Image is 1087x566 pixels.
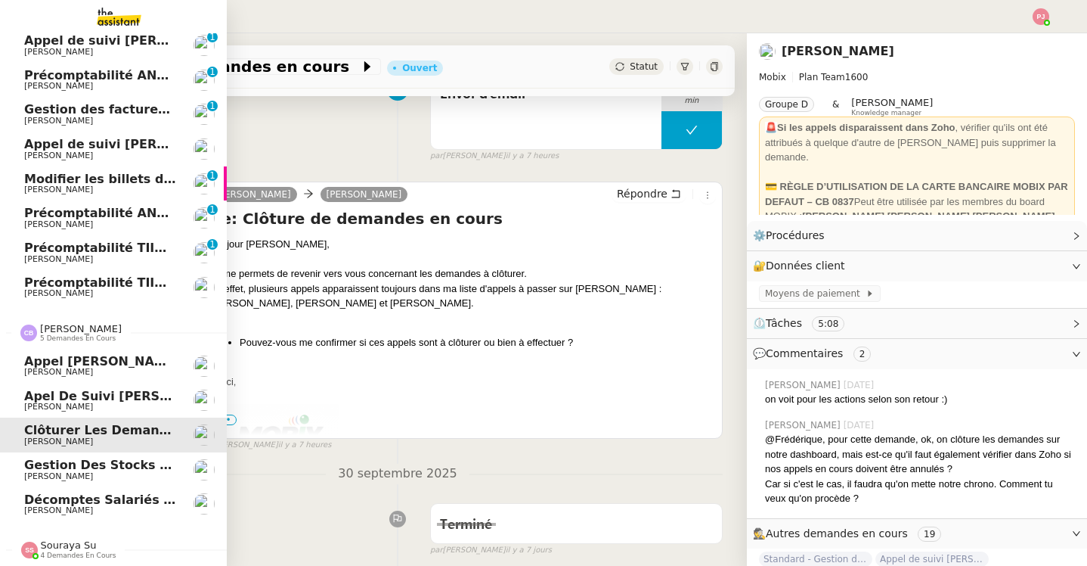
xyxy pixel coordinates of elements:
[765,378,844,392] span: [PERSON_NAME]
[765,286,866,301] span: Moyens de paiement
[851,97,933,117] app-user-label: Knowledge manager
[753,527,947,540] span: 🕵️
[844,378,878,392] span: [DATE]
[765,120,1069,165] div: , vérifier qu'ils ont été attribués à quelque d'autre de [PERSON_NAME] puis supprimer la demande.
[209,188,297,201] a: [PERSON_NAME]
[24,241,341,255] span: Précomptabilité TIIME CRMOPS - octobre 2025
[24,493,333,507] span: Décomptes Salariés Mensuels - octobre 2025
[194,104,215,125] img: users%2FRqsVXU4fpmdzH7OZdqyP8LuLV9O2%2Favatar%2F0d6ec0de-1f9c-4f7b-9412-5ce95fe5afa7
[747,251,1087,281] div: 🔐Données client
[887,210,970,222] strong: [PERSON_NAME]
[506,544,552,557] span: il y a 7 jours
[209,32,215,45] p: 1
[20,325,37,341] img: svg
[845,72,869,82] span: 1600
[802,210,884,222] strong: [PERSON_NAME]
[24,402,93,412] span: [PERSON_NAME]
[207,170,218,181] nz-badge-sup: 1
[753,257,851,275] span: 🔐
[766,317,802,329] span: Tâches
[24,458,261,472] span: Gestion des stocks - octobre 2025
[430,150,443,163] span: par
[194,390,215,411] img: users%2FW4OQjB9BRtYK2an7yusO0WsYLsD3%2Favatar%2F28027066-518b-424c-8476-65f2e549ac29
[24,505,93,515] span: [PERSON_NAME]
[617,186,667,201] span: Répondre
[209,237,716,252] div: Bonjour [PERSON_NAME],
[844,418,878,432] span: [DATE]
[21,542,38,558] img: svg
[207,239,218,250] nz-badge-sup: 1
[24,389,360,403] span: Apel de suivi [PERSON_NAME] ([DOMAIN_NAME])
[1033,8,1049,25] img: svg
[24,354,180,369] span: Appel [PERSON_NAME]
[851,109,921,117] span: Knowledge manager
[194,459,215,480] img: users%2F7nLfdXEOePNsgCtodsK58jnyGKv1%2Favatar%2FIMG_1682.jpeg
[24,423,247,437] span: Clôturer les demandes en cours
[207,204,218,215] nz-badge-sup: 1
[24,47,93,57] span: [PERSON_NAME]
[765,181,1068,207] strong: 💳 RÈGLE D’UTILISATION DE LA CARTE BANCAIRE MOBIX PAR DEFAUT – CB 0837
[24,33,313,48] span: Appel de suivi [PERSON_NAME] - SYSNEXT
[40,323,122,334] span: [PERSON_NAME]
[209,208,716,229] h4: Re: Clôture de demandes en cours
[209,375,716,390] div: Merci,
[765,179,1069,253] div: Peut être utilisée par les membres du board MOBIX : , , , ou par les éventuels délégués des perso...
[209,266,716,281] div: Je me permets de revenir vers vous concernant les demandes à clôturer.
[759,72,786,82] span: Mobix
[765,122,777,133] span: 🚨
[766,229,825,241] span: Procédures
[782,44,894,58] a: [PERSON_NAME]
[24,288,93,298] span: [PERSON_NAME]
[194,277,215,298] img: users%2FyAaYa0thh1TqqME0LKuif5ROJi43%2Favatar%2F3a825d04-53b1-4b39-9daa-af456df7ce53
[851,97,933,108] span: [PERSON_NAME]
[24,102,364,117] span: Gestion des factures d'achat - septembre/octobre
[203,439,331,452] small: [PERSON_NAME]
[225,404,339,461] img: MOBIX
[194,35,215,56] img: users%2FW4OQjB9BRtYK2an7yusO0WsYLsD3%2Favatar%2F28027066-518b-424c-8476-65f2e549ac29
[194,356,215,377] img: users%2FW4OQjB9BRtYK2an7yusO0WsYLsD3%2Favatar%2F28027066-518b-424c-8476-65f2e549ac29
[766,347,843,359] span: Commentaires
[747,339,1087,369] div: 💬Commentaires 2
[194,173,215,194] img: users%2FLK22qrMMfbft3m7ot3tU7x4dNw03%2Favatar%2Fdef871fd-89c7-41f9-84a6-65c814c6ac6f
[24,206,404,220] span: Précomptabilité ANATHA + WWWINVEST - octobre 2025
[194,242,215,263] img: users%2FyAaYa0thh1TqqME0LKuif5ROJi43%2Favatar%2F3a825d04-53b1-4b39-9daa-af456df7ce53
[40,334,116,343] span: 5 demandes en cours
[209,101,215,114] p: 1
[753,317,857,329] span: ⏲️
[402,64,437,73] div: Ouvert
[24,172,445,186] span: Modifier les billets d'avion pour retour à [GEOGRAPHIC_DATA]
[612,185,686,202] button: Répondre
[207,67,218,77] nz-badge-sup: 1
[812,316,844,331] nz-tag: 5:08
[753,227,832,244] span: ⚙️
[326,464,469,484] span: 30 septembre 2025
[24,116,93,126] span: [PERSON_NAME]
[753,347,877,359] span: 💬
[24,81,93,91] span: [PERSON_NAME]
[777,122,955,133] strong: Si les appels disparaissent dans Zoho
[765,432,1075,477] div: @Frédérique, pour cette demande, ok, on clôture les demandes sur notre dashboard, mais est-ce qu'...
[194,138,215,160] img: users%2FW4OQjB9BRtYK2an7yusO0WsYLsD3%2Favatar%2F28027066-518b-424c-8476-65f2e549ac29
[24,367,93,377] span: [PERSON_NAME]
[41,552,116,560] span: 4 demandes en cours
[24,137,237,151] span: Appel de suivi [PERSON_NAME]
[766,527,908,540] span: Autres demandes en cours
[799,72,845,82] span: Plan Team
[440,83,652,106] span: Envoi d'email
[853,347,872,362] nz-tag: 2
[194,70,215,91] img: users%2FSoHiyPZ6lTh48rkksBJmVXB4Fxh1%2Favatar%2F784cdfc3-6442-45b8-8ed3-42f1cc9271a4
[24,219,93,229] span: [PERSON_NAME]
[766,260,845,272] span: Données client
[24,68,426,82] span: Précomptabilité ANATHA + WWWINVEST - septembre 2025
[209,281,716,311] div: En effet, plusieurs appels apparaissent toujours dans ma liste d'appels à passer sur [PERSON_NAME...
[194,493,215,515] img: users%2F7nLfdXEOePNsgCtodsK58jnyGKv1%2Favatar%2FIMG_1682.jpeg
[430,544,552,557] small: [PERSON_NAME]
[24,254,93,264] span: [PERSON_NAME]
[278,439,332,452] span: il y a 7 heures
[506,150,559,163] span: il y a 7 heures
[194,207,215,229] img: users%2FSoHiyPZ6lTh48rkksBJmVXB4Fxh1%2Favatar%2F784cdfc3-6442-45b8-8ed3-42f1cc9271a4
[765,392,1075,407] div: on voit pour les actions selon son retour :)
[747,221,1087,250] div: ⚙️Procédures
[765,418,844,432] span: [PERSON_NAME]
[747,309,1087,338] div: ⏲️Tâches 5:08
